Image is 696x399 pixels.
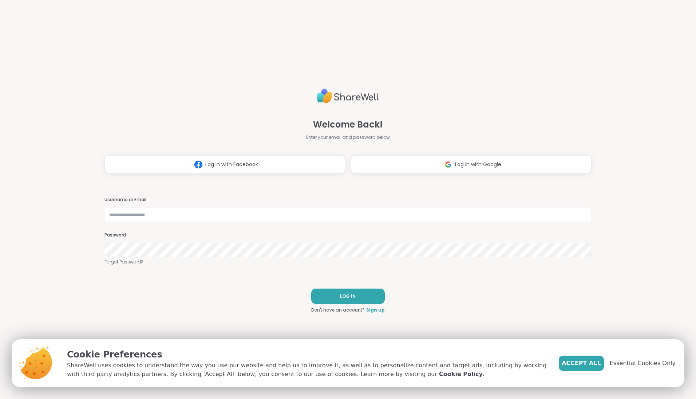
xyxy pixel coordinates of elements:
[366,307,385,313] a: Sign up
[205,161,258,168] span: Log in with Facebook
[439,370,484,379] a: Cookie Policy.
[67,361,547,379] p: ShareWell uses cookies to understand the way you use our website and help us to improve it, as we...
[351,155,592,173] button: Log in with Google
[104,155,345,173] button: Log in with Facebook
[340,293,356,300] span: LOG IN
[559,356,604,371] button: Accept All
[610,359,676,368] span: Essential Cookies Only
[104,232,592,238] h3: Password
[562,359,601,368] span: Accept All
[311,289,385,304] button: LOG IN
[311,307,365,313] span: Don't have an account?
[313,118,383,131] span: Welcome Back!
[306,134,390,141] span: Enter your email and password below
[317,86,379,106] img: ShareWell Logo
[67,348,547,361] p: Cookie Preferences
[104,197,592,203] h3: Username or Email
[441,158,455,171] img: ShareWell Logomark
[104,259,592,265] a: Forgot Password?
[455,161,501,168] span: Log in with Google
[191,158,205,171] img: ShareWell Logomark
